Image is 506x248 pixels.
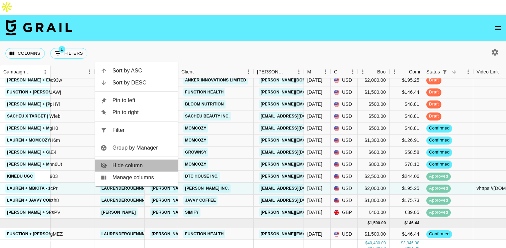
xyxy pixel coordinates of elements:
div: $ [405,220,407,226]
div: USD [331,195,358,207]
a: [PERSON_NAME][EMAIL_ADDRESS][DOMAIN_NAME] [150,208,259,217]
div: Sep '25 [307,137,322,144]
a: Sacheu Beauty Inc. [183,112,231,120]
div: $500.00 [358,122,390,135]
a: Grownsy [183,148,208,157]
a: Bloom Nutrition [183,100,226,108]
button: Menu [294,67,304,77]
div: Currency [334,65,338,78]
a: [PERSON_NAME][EMAIL_ADDRESS][DOMAIN_NAME] [259,160,368,169]
span: draft [426,77,441,83]
a: [PERSON_NAME][EMAIL_ADDRESS][PERSON_NAME][DOMAIN_NAME] [259,230,403,238]
a: [EMAIL_ADDRESS][DOMAIN_NAME] [259,112,334,120]
button: Menu [463,67,473,77]
div: Status [423,65,473,78]
div: $48.81 [390,122,423,135]
button: open drawer [491,21,505,35]
div: Sep '25 [307,209,322,216]
button: Select columns [5,48,45,59]
div: $ [365,240,367,246]
div: $244.06 [390,171,423,183]
a: Javvy Coffee [183,196,218,205]
ul: Menu [95,62,178,186]
div: $500.00 [358,98,390,110]
div: Sep '25 [307,89,322,95]
div: USD [331,74,358,86]
span: Hide column [112,162,173,170]
a: [PERSON_NAME] + Momcozy (Bra + Belly Band) [5,124,112,133]
div: $600.00 [358,147,390,159]
span: approved [426,209,451,216]
a: [PERSON_NAME] Inc. [183,184,231,193]
div: Sep '25 [307,197,322,204]
a: [EMAIL_ADDRESS][DOMAIN_NAME] [259,124,334,133]
span: draft [426,113,441,119]
div: £39.05 [390,207,423,219]
div: USD [331,122,358,135]
a: Function + [PERSON_NAME] ( 1 IG Reel + 1 Story Set) [5,230,125,238]
button: Sort [194,67,203,76]
a: [PERSON_NAME][EMAIL_ADDRESS][DOMAIN_NAME] [259,172,368,181]
span: confirmed [426,231,452,237]
button: Menu [40,67,50,77]
button: Menu [244,67,254,77]
div: Booking Price [377,65,407,78]
span: 1 [59,46,65,53]
div: Sep '25 [307,173,322,180]
div: Status [426,65,440,78]
div: 1,500.00 [370,220,386,226]
div: 146.44 [407,220,419,226]
span: Manage columns [112,174,173,182]
a: [PERSON_NAME] + Eufy Pump (3 TikTok integrations) [5,76,126,84]
span: Group by Manager [112,144,173,152]
a: [PERSON_NAME][EMAIL_ADDRESS][DOMAIN_NAME] [150,230,259,238]
span: confirmed [426,161,452,168]
div: $500.00 [358,110,390,122]
div: Sep '25 [307,101,322,107]
div: $78.10 [390,159,423,171]
div: Sep '25 [307,161,322,168]
div: Oct '25 [307,231,322,237]
button: Menu [84,67,94,77]
div: Sep '25 [307,185,322,192]
div: USD [331,98,358,110]
div: USD [331,228,358,240]
span: Sort by ASC [112,67,173,75]
span: draft [426,101,441,107]
div: USD [331,159,358,171]
div: USD [331,171,358,183]
div: $146.44 [390,86,423,98]
a: [PERSON_NAME] [100,208,138,217]
div: 1 active filter [440,67,449,76]
span: Filter [112,126,173,134]
a: Anker Innovations Limited [183,76,248,84]
a: Lauren + MBiota - 1 IG Reel + 2 IG Stories + 60 days of paid usage [5,184,156,193]
div: Booker [254,65,304,78]
div: $175.73 [390,195,423,207]
span: draft [426,89,441,95]
div: USD [331,135,358,147]
button: Sort [284,67,294,76]
a: Lauren + Momcozy Air Purifier (1 TikTok cross-posted on IG) [5,136,149,145]
div: $195.25 [390,183,423,195]
span: confirmed [426,149,452,156]
div: £400.00 [358,207,390,219]
button: Sort [31,67,40,77]
span: approved [426,197,451,204]
a: [PERSON_NAME][EMAIL_ADDRESS][DOMAIN_NAME] [150,196,259,205]
div: $126.91 [390,135,423,147]
a: [PERSON_NAME] + Momcozy Air Purifier (1 TikTok cross-posted on IG) [5,160,167,169]
div: Campaign (Type) [3,65,31,78]
div: [PERSON_NAME] [257,65,284,78]
a: [PERSON_NAME][DOMAIN_NAME][EMAIL_ADDRESS][PERSON_NAME][PERSON_NAME][DOMAIN_NAME] [259,76,471,84]
span: Pin to left [112,96,173,104]
button: Menu [348,67,358,77]
div: $1,500.00 [358,228,390,240]
div: $ [401,240,403,246]
div: USD [331,86,358,98]
a: laurenderouennn [100,230,147,238]
div: $1,300.00 [358,135,390,147]
span: approved [426,185,451,192]
img: Grail Talent [5,19,72,35]
div: Video Link [477,65,499,78]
